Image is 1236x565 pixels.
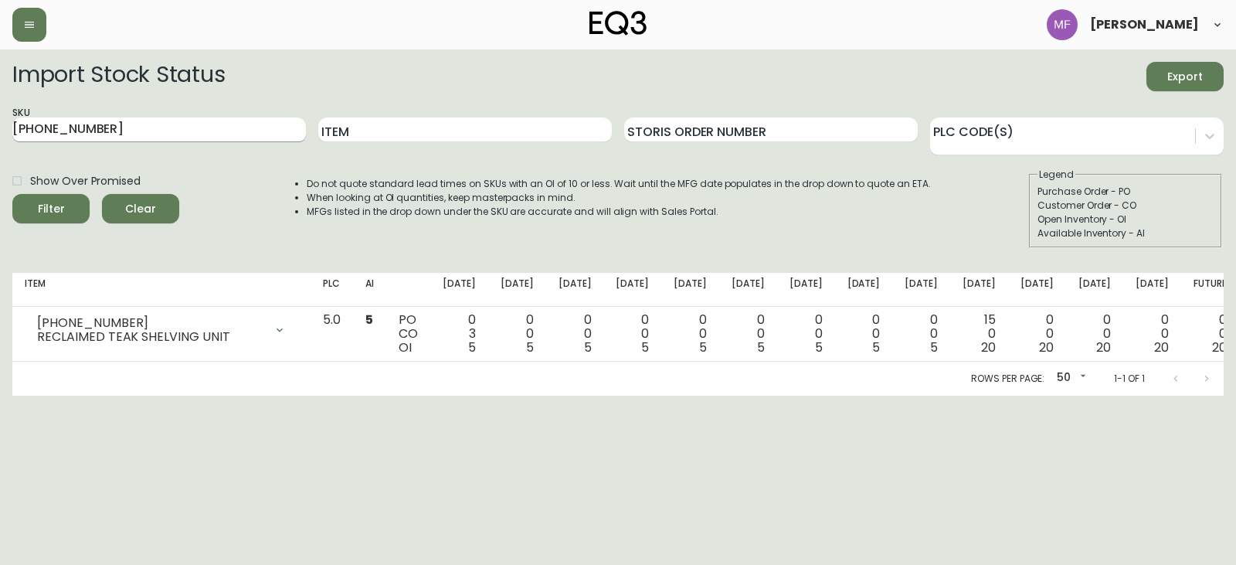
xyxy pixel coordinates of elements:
[443,313,476,355] div: 0 3
[661,273,719,307] th: [DATE]
[981,339,996,356] span: 20
[12,273,311,307] th: Item
[1037,213,1214,226] div: Open Inventory - OI
[930,339,938,356] span: 5
[1008,273,1066,307] th: [DATE]
[1078,313,1112,355] div: 0 0
[546,273,604,307] th: [DATE]
[1123,273,1181,307] th: [DATE]
[559,313,592,355] div: 0 0
[1039,339,1054,356] span: 20
[1037,168,1075,182] legend: Legend
[30,173,141,189] span: Show Over Promised
[1066,273,1124,307] th: [DATE]
[1037,199,1214,213] div: Customer Order - CO
[1194,313,1227,355] div: 0 0
[847,313,881,355] div: 0 0
[1212,339,1227,356] span: 20
[311,307,353,362] td: 5.0
[1114,372,1145,386] p: 1-1 of 1
[963,313,996,355] div: 15 0
[789,313,823,355] div: 0 0
[1090,19,1199,31] span: [PERSON_NAME]
[37,316,264,330] div: [PHONE_NUMBER]
[757,339,765,356] span: 5
[501,313,534,355] div: 0 0
[641,339,649,356] span: 5
[1096,339,1111,356] span: 20
[732,313,765,355] div: 0 0
[1154,339,1169,356] span: 20
[488,273,546,307] th: [DATE]
[589,11,647,36] img: logo
[1037,185,1214,199] div: Purchase Order - PO
[1159,67,1211,87] span: Export
[114,199,167,219] span: Clear
[1020,313,1054,355] div: 0 0
[526,339,534,356] span: 5
[603,273,661,307] th: [DATE]
[365,311,373,328] span: 5
[399,313,418,355] div: PO CO
[307,177,931,191] li: Do not quote standard lead times on SKUs with an OI of 10 or less. Wait until the MFG date popula...
[468,339,476,356] span: 5
[872,339,880,356] span: 5
[674,313,707,355] div: 0 0
[950,273,1008,307] th: [DATE]
[699,339,707,356] span: 5
[1047,9,1078,40] img: 5fd4d8da6c6af95d0810e1fe9eb9239f
[1037,226,1214,240] div: Available Inventory - AI
[905,313,938,355] div: 0 0
[835,273,893,307] th: [DATE]
[971,372,1044,386] p: Rows per page:
[719,273,777,307] th: [DATE]
[777,273,835,307] th: [DATE]
[12,62,225,91] h2: Import Stock Status
[892,273,950,307] th: [DATE]
[1146,62,1224,91] button: Export
[307,191,931,205] li: When looking at OI quantities, keep masterpacks in mind.
[399,339,412,356] span: OI
[37,330,264,344] div: RECLAIMED TEAK SHELVING UNIT
[307,205,931,219] li: MFGs listed in the drop down under the SKU are accurate and will align with Sales Portal.
[12,194,90,223] button: Filter
[430,273,488,307] th: [DATE]
[1051,366,1089,391] div: 50
[102,194,179,223] button: Clear
[815,339,823,356] span: 5
[25,313,298,347] div: [PHONE_NUMBER]RECLAIMED TEAK SHELVING UNIT
[311,273,353,307] th: PLC
[38,199,65,219] div: Filter
[353,273,386,307] th: AI
[584,339,592,356] span: 5
[616,313,649,355] div: 0 0
[1136,313,1169,355] div: 0 0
